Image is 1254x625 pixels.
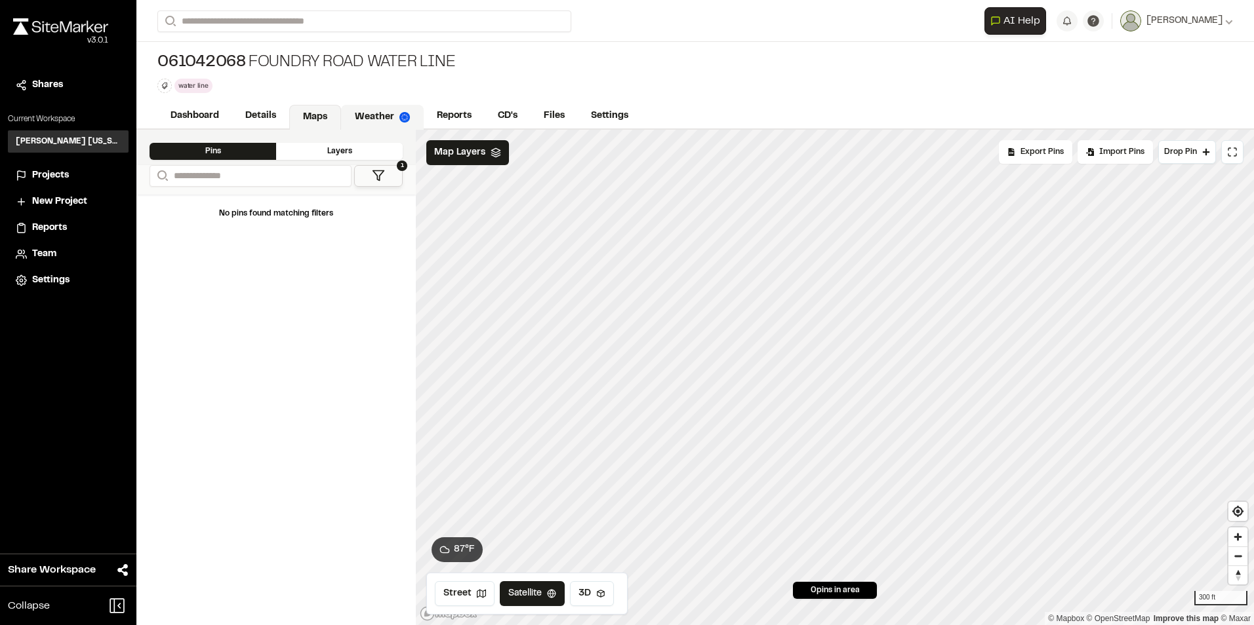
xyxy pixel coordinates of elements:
[1164,146,1197,158] span: Drop Pin
[16,136,121,147] h3: [PERSON_NAME] [US_STATE]
[16,195,121,209] a: New Project
[1099,146,1144,158] span: Import Pins
[219,210,333,217] span: No pins found matching filters
[16,273,121,288] a: Settings
[1158,140,1216,164] button: Drop Pin
[174,79,212,92] div: water line
[32,195,87,209] span: New Project
[1120,10,1233,31] button: [PERSON_NAME]
[434,145,485,160] span: Map Layers
[578,104,641,128] a: Settings
[485,104,531,128] a: CD's
[157,52,246,73] span: 061042068
[150,165,173,187] button: Search
[32,78,63,92] span: Shares
[984,7,1051,35] div: Open AI Assistant
[276,143,403,160] div: Layers
[341,105,424,130] a: Weather
[16,78,121,92] a: Shares
[32,273,70,288] span: Settings
[1120,10,1141,31] img: User
[999,140,1072,164] div: No pins available to export
[424,104,485,128] a: Reports
[1154,614,1219,623] a: Map feedback
[1003,13,1040,29] span: AI Help
[1078,140,1153,164] div: Import Pins into your project
[811,584,860,596] span: 0 pins in area
[16,221,121,235] a: Reports
[32,247,56,261] span: Team
[416,130,1254,625] canvas: Map
[399,112,410,123] img: precipai.png
[8,113,129,125] p: Current Workspace
[289,105,341,130] a: Maps
[570,581,614,606] button: 3D
[432,537,483,562] button: 87°F
[1146,14,1223,28] span: [PERSON_NAME]
[1048,614,1084,623] a: Mapbox
[157,52,455,73] div: Foundry Road Water Line
[1087,614,1150,623] a: OpenStreetMap
[1228,527,1247,546] button: Zoom in
[16,168,121,183] a: Projects
[531,104,578,128] a: Files
[13,18,108,35] img: rebrand.png
[16,247,121,261] a: Team
[32,168,69,183] span: Projects
[1228,565,1247,584] button: Reset bearing to north
[157,10,181,32] button: Search
[354,165,403,187] button: 1
[8,562,96,578] span: Share Workspace
[150,143,276,160] div: Pins
[984,7,1046,35] button: Open AI Assistant
[13,35,108,47] div: Oh geez...please don't...
[1221,614,1251,623] a: Maxar
[500,581,565,606] button: Satellite
[232,104,289,128] a: Details
[8,598,50,614] span: Collapse
[1021,146,1064,158] span: Export Pins
[32,221,67,235] span: Reports
[157,79,172,93] button: Edit Tags
[420,606,477,621] a: Mapbox logo
[454,542,475,557] span: 87 ° F
[397,161,407,171] span: 1
[435,581,495,606] button: Street
[157,104,232,128] a: Dashboard
[1228,502,1247,521] button: Find my location
[1194,591,1247,605] div: 300 ft
[1228,546,1247,565] button: Zoom out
